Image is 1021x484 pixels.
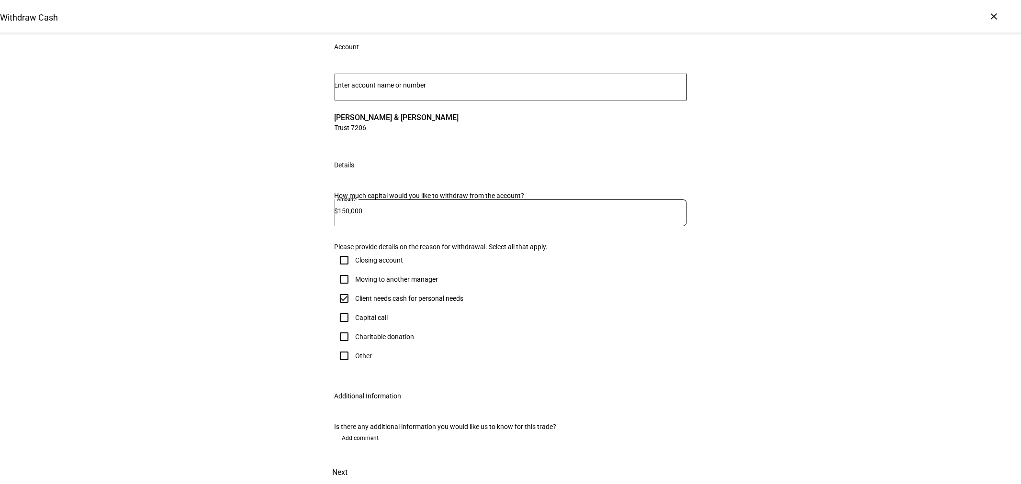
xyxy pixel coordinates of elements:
span: Next [333,461,348,484]
span: [PERSON_NAME] & [PERSON_NAME] [335,112,459,123]
button: Next [319,461,361,484]
div: Client needs cash for personal needs [356,295,464,302]
span: Trust 7206 [335,123,459,132]
button: Add comment [335,430,387,446]
div: Details [335,161,355,169]
div: Additional Information [335,392,402,400]
div: Closing account [356,256,404,264]
span: $ [335,207,338,215]
input: Number [335,81,687,89]
div: × [987,9,1002,24]
div: Other [356,352,372,360]
span: Add comment [342,430,379,446]
div: Is there any additional information you would like us to know for this trade? [335,423,687,430]
div: Charitable donation [356,333,415,341]
div: Moving to another manager [356,275,438,283]
mat-label: Amount* [337,196,357,202]
div: Please provide details on the reason for withdrawal. Select all that apply. [335,243,687,251]
div: Account [335,43,359,51]
div: Capital call [356,314,388,321]
div: How much capital would you like to withdraw from the account? [335,192,687,199]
